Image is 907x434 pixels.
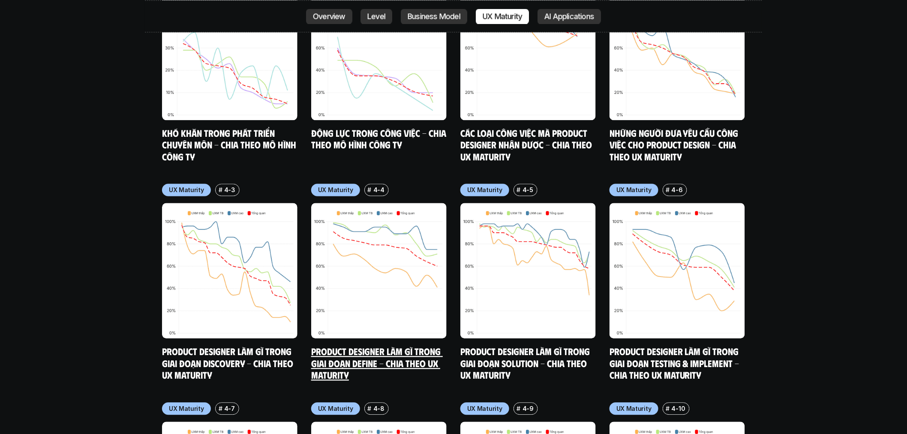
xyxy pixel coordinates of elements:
a: Level [360,9,392,24]
p: 4-10 [672,404,685,413]
p: UX Maturity [616,186,652,195]
a: Động lực trong công việc - Chia theo mô hình công ty [311,127,448,151]
h6: # [368,406,372,412]
p: Overview [313,12,345,21]
a: UX Maturity [476,9,529,24]
a: Product Designer làm gì trong giai đoạn Testing & Implement - Chia theo UX Maturity [610,346,742,381]
a: Overview [306,9,352,24]
p: 4-8 [373,404,384,413]
p: 4-7 [224,404,235,413]
a: Product Designer làm gì trong giai đoạn Discovery - Chia theo UX Maturity [162,346,295,381]
a: Khó khăn trong phát triển chuyên môn - Chia theo mô hình công ty [162,127,298,163]
h6: # [368,187,372,193]
p: 4-6 [672,186,683,195]
h6: # [666,406,670,412]
p: UX Maturity [483,12,522,21]
a: Những người đưa yêu cầu công việc cho Product Design - Chia theo UX Maturity [610,127,741,163]
h6: # [219,187,222,193]
h6: # [517,187,521,193]
a: Business Model [401,9,467,24]
p: UX Maturity [169,404,204,413]
p: UX Maturity [467,404,502,413]
a: AI Applications [538,9,601,24]
p: 4-9 [523,404,534,413]
p: 4-4 [373,186,384,195]
h6: # [219,406,222,412]
a: Product Designer làm gì trong giai đoạn Solution - Chia theo UX Maturity [460,346,592,381]
p: 4-5 [523,186,533,195]
p: UX Maturity [616,404,652,413]
p: AI Applications [544,12,594,21]
p: UX Maturity [467,186,502,195]
a: Các loại công việc mà Product Designer nhận được - Chia theo UX Maturity [460,127,594,163]
p: UX Maturity [318,404,353,413]
p: UX Maturity [318,186,353,195]
p: UX Maturity [169,186,204,195]
a: Product Designer làm gì trong giai đoạn Define - Chia theo UX Maturity [311,346,443,381]
p: Level [367,12,385,21]
p: 4-3 [224,186,235,195]
h6: # [666,187,670,193]
p: Business Model [408,12,460,21]
h6: # [517,406,521,412]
